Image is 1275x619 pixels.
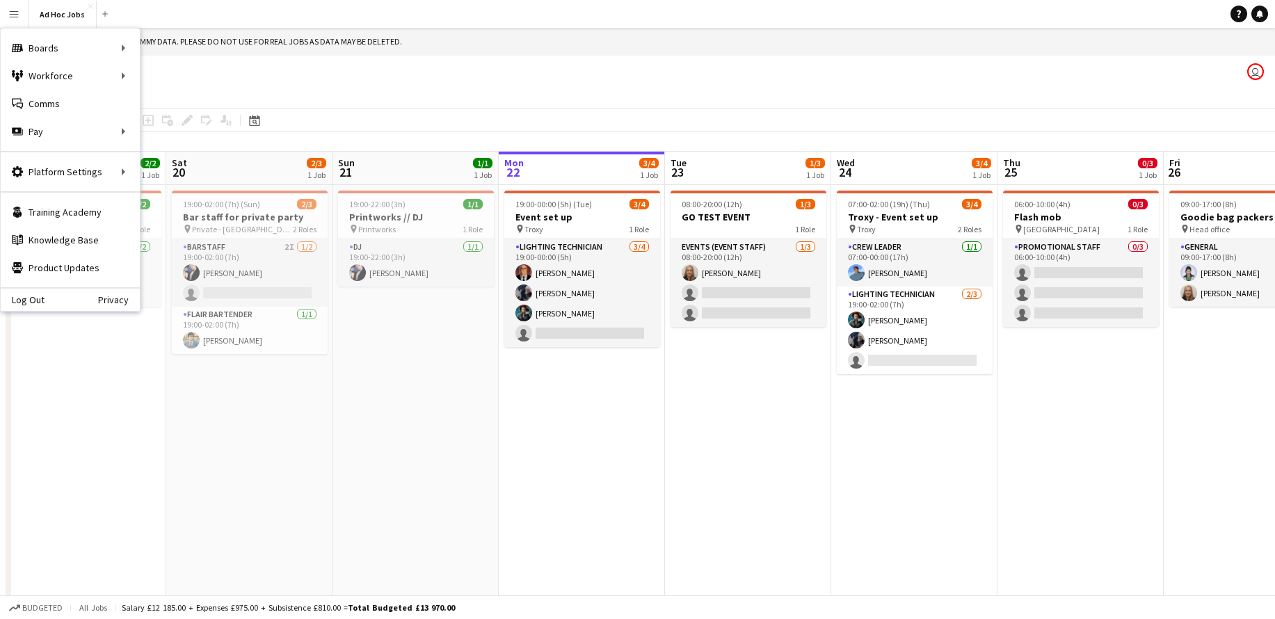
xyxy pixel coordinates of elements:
app-job-card: 07:00-02:00 (19h) (Thu)3/4Troxy - Event set up Troxy2 RolesCrew Leader1/107:00-00:00 (17h)[PERSON... [837,191,993,374]
app-card-role: Events (Event Staff)1/308:00-20:00 (12h)[PERSON_NAME] [671,239,826,327]
span: Wed [837,156,855,169]
span: Sat [172,156,187,169]
span: Printworks [358,224,396,234]
a: Privacy [98,294,140,305]
div: 1 Job [640,170,658,180]
span: 2/2 [141,158,160,168]
app-job-card: 08:00-20:00 (12h)1/3GO TEST EVENT1 RoleEvents (Event Staff)1/308:00-20:00 (12h)[PERSON_NAME] [671,191,826,327]
div: Workforce [1,62,140,90]
span: Private - [GEOGRAPHIC_DATA] [192,224,293,234]
span: 08:00-20:00 (12h) [682,199,742,209]
h3: Printworks // DJ [338,211,494,223]
span: 2 Roles [958,224,981,234]
a: Training Academy [1,198,140,226]
span: 3/4 [630,199,649,209]
span: All jobs [77,602,110,613]
span: 19:00-22:00 (3h) [349,199,406,209]
div: Platform Settings [1,158,140,186]
app-job-card: 19:00-02:00 (7h) (Sun)2/3Bar staff for private party Private - [GEOGRAPHIC_DATA]2 RolesBarstaff2I... [172,191,328,354]
a: Knowledge Base [1,226,140,254]
span: Mon [504,156,524,169]
h3: Event set up [504,211,660,223]
div: Boards [1,34,140,62]
span: Thu [1003,156,1020,169]
app-card-role: Lighting technician2/319:00-02:00 (7h)[PERSON_NAME][PERSON_NAME] [837,287,993,374]
app-job-card: 19:00-22:00 (3h)1/1Printworks // DJ Printworks1 RoleDJ1/119:00-22:00 (3h)[PERSON_NAME] [338,191,494,287]
span: 1 Role [463,224,483,234]
span: 24 [835,164,855,180]
app-card-role: Promotional Staff0/306:00-10:00 (4h) [1003,239,1159,327]
span: 19:00-00:00 (5h) (Tue) [515,199,592,209]
span: 2/3 [297,199,316,209]
h3: Troxy - Event set up [837,211,993,223]
div: 1 Job [307,170,326,180]
span: 1/1 [473,158,492,168]
div: 1 Job [141,170,159,180]
span: 1/3 [805,158,825,168]
span: 2 Roles [293,224,316,234]
span: 1/1 [463,199,483,209]
span: 26 [1167,164,1180,180]
span: Troxy [524,224,543,234]
span: Troxy [857,224,876,234]
span: 21 [336,164,355,180]
span: [GEOGRAPHIC_DATA] [1023,224,1100,234]
app-card-role: Crew Leader1/107:00-00:00 (17h)[PERSON_NAME] [837,239,993,287]
span: 20 [170,164,187,180]
button: Budgeted [7,600,65,616]
div: 1 Job [1139,170,1157,180]
app-card-role: Barstaff2I1/219:00-02:00 (7h)[PERSON_NAME] [172,239,328,307]
span: 25 [1001,164,1020,180]
span: 3/4 [639,158,659,168]
span: Fri [1169,156,1180,169]
h3: GO TEST EVENT [671,211,826,223]
span: 1 Role [629,224,649,234]
span: 2/3 [307,158,326,168]
div: Salary £12 185.00 + Expenses £975.00 + Subsistence £810.00 = [122,602,455,613]
span: Sun [338,156,355,169]
app-card-role: Lighting technician3/419:00-00:00 (5h)[PERSON_NAME][PERSON_NAME][PERSON_NAME] [504,239,660,347]
h3: Flash mob [1003,211,1159,223]
span: Budgeted [22,603,63,613]
h3: Bar staff for private party [172,211,328,223]
a: Product Updates [1,254,140,282]
span: 07:00-02:00 (19h) (Thu) [848,199,930,209]
app-job-card: 19:00-00:00 (5h) (Tue)3/4Event set up Troxy1 RoleLighting technician3/419:00-00:00 (5h)[PERSON_NA... [504,191,660,347]
app-user-avatar: Kelly Munce [1247,63,1264,80]
span: Head office [1189,224,1230,234]
span: 0/3 [1138,158,1157,168]
span: 1 Role [1128,224,1148,234]
span: 19:00-02:00 (7h) (Sun) [183,199,260,209]
div: 1 Job [474,170,492,180]
app-card-role: Flair Bartender1/119:00-02:00 (7h)[PERSON_NAME] [172,307,328,354]
span: 3/4 [962,199,981,209]
a: Log Out [1,294,45,305]
span: 0/3 [1128,199,1148,209]
span: 23 [668,164,687,180]
span: 06:00-10:00 (4h) [1014,199,1070,209]
div: 1 Job [972,170,991,180]
button: Ad Hoc Jobs [29,1,97,28]
app-job-card: 06:00-10:00 (4h)0/3Flash mob [GEOGRAPHIC_DATA]1 RolePromotional Staff0/306:00-10:00 (4h) [1003,191,1159,327]
a: Comms [1,90,140,118]
span: Total Budgeted £13 970.00 [348,602,455,613]
span: Tue [671,156,687,169]
app-card-role: DJ1/119:00-22:00 (3h)[PERSON_NAME] [338,239,494,287]
div: Pay [1,118,140,145]
span: 1 Role [795,224,815,234]
div: 1 Job [806,170,824,180]
span: 22 [502,164,524,180]
span: 3/4 [972,158,991,168]
span: 09:00-17:00 (8h) [1180,199,1237,209]
span: 1/3 [796,199,815,209]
